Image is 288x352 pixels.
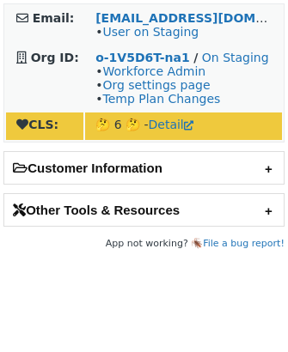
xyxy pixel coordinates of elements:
td: 🤔 6 🤔 - [85,112,282,140]
a: File a bug report! [203,238,285,249]
strong: Org ID: [31,51,79,64]
strong: Email: [33,11,75,25]
footer: App not working? 🪳 [3,235,285,252]
strong: CLS: [16,118,58,131]
a: Workforce Admin [102,64,205,78]
a: On Staging [202,51,269,64]
a: Temp Plan Changes [102,92,220,106]
a: User on Staging [102,25,199,39]
h2: Other Tools & Resources [4,194,284,226]
span: • [95,25,199,39]
a: Detail [149,118,193,131]
a: Org settings page [102,78,210,92]
a: o-1V5D6T-na1 [95,51,190,64]
span: • • • [95,64,220,106]
strong: / [193,51,198,64]
h2: Customer Information [4,152,284,184]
